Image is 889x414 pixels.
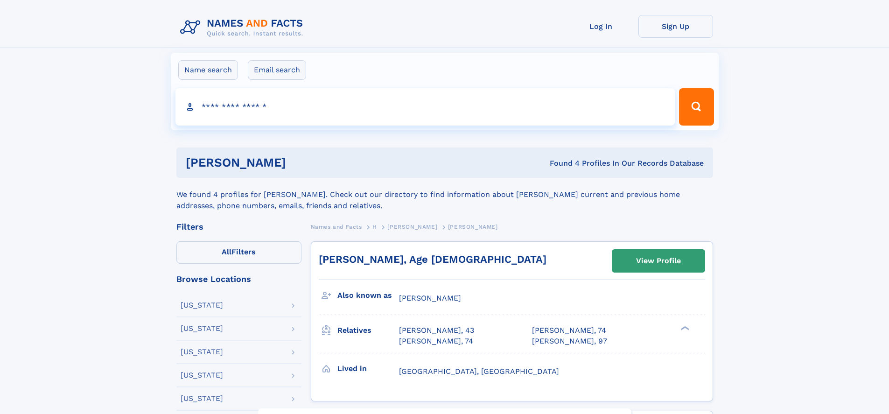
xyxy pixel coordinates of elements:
[564,15,638,38] a: Log In
[636,250,681,272] div: View Profile
[181,348,223,356] div: [US_STATE]
[248,60,306,80] label: Email search
[399,336,473,346] a: [PERSON_NAME], 74
[399,325,474,336] a: [PERSON_NAME], 43
[181,395,223,402] div: [US_STATE]
[186,157,418,168] h1: [PERSON_NAME]
[337,288,399,303] h3: Also known as
[319,253,546,265] a: [PERSON_NAME], Age [DEMOGRAPHIC_DATA]
[612,250,705,272] a: View Profile
[311,221,362,232] a: Names and Facts
[679,88,714,126] button: Search Button
[181,325,223,332] div: [US_STATE]
[181,372,223,379] div: [US_STATE]
[176,223,301,231] div: Filters
[418,158,704,168] div: Found 4 Profiles In Our Records Database
[638,15,713,38] a: Sign Up
[532,336,607,346] a: [PERSON_NAME], 97
[532,325,606,336] a: [PERSON_NAME], 74
[222,247,231,256] span: All
[399,294,461,302] span: [PERSON_NAME]
[181,302,223,309] div: [US_STATE]
[176,241,301,264] label: Filters
[176,178,713,211] div: We found 4 profiles for [PERSON_NAME]. Check out our directory to find information about [PERSON_...
[176,275,301,283] div: Browse Locations
[175,88,675,126] input: search input
[399,367,559,376] span: [GEOGRAPHIC_DATA], [GEOGRAPHIC_DATA]
[387,221,437,232] a: [PERSON_NAME]
[372,224,377,230] span: H
[337,361,399,377] h3: Lived in
[337,323,399,338] h3: Relatives
[176,15,311,40] img: Logo Names and Facts
[679,325,690,331] div: ❯
[387,224,437,230] span: [PERSON_NAME]
[178,60,238,80] label: Name search
[448,224,498,230] span: [PERSON_NAME]
[372,221,377,232] a: H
